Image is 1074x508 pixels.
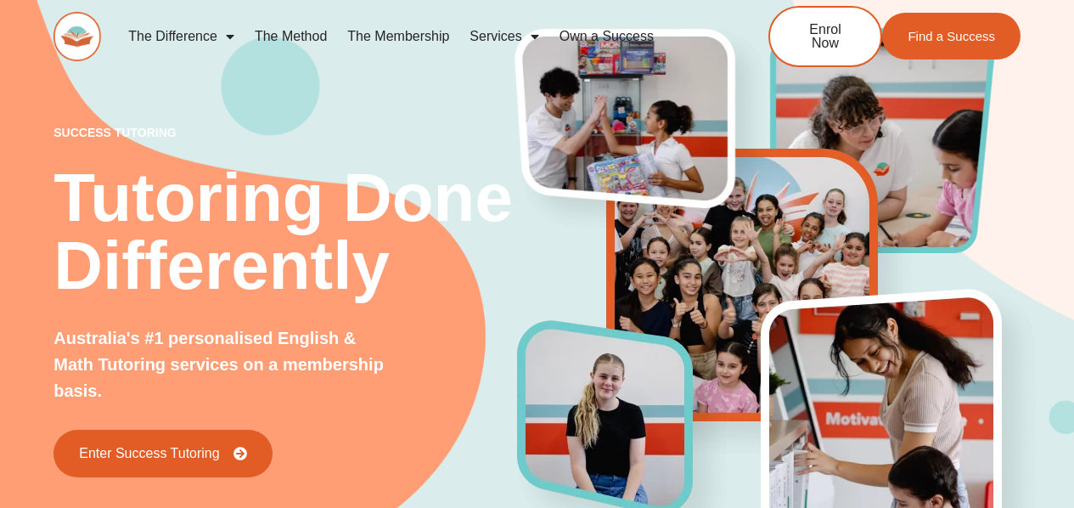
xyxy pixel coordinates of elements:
[796,23,855,50] span: Enrol Now
[53,127,517,138] p: success tutoring
[459,17,548,56] a: Services
[118,17,245,56] a: The Difference
[79,447,219,460] span: Enter Success Tutoring
[549,17,664,56] a: Own a Success
[53,325,392,404] p: Australia's #1 personalised English & Math Tutoring services on a membership basis.
[768,6,882,67] a: Enrol Now
[882,13,1021,59] a: Find a Success
[53,430,272,477] a: Enter Success Tutoring
[245,17,337,56] a: The Method
[337,17,459,56] a: The Membership
[118,17,712,56] nav: Menu
[908,30,995,42] span: Find a Success
[53,164,517,300] h2: Tutoring Done Differently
